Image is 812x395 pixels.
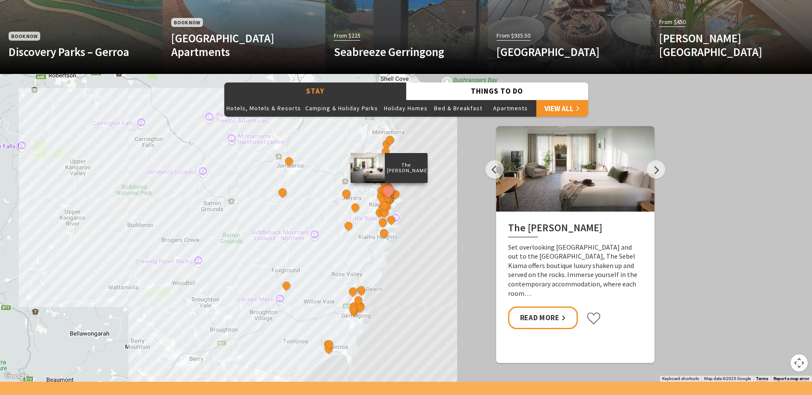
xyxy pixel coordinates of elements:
[9,45,130,59] h4: Discovery Parks – Gerroa
[508,307,578,329] a: Read More
[171,31,292,59] h4: [GEOGRAPHIC_DATA] Apartments
[380,100,432,117] button: Holiday Homes
[323,339,334,350] button: See detail about Discovery Parks - Gerroa
[390,189,401,200] button: See detail about Kiama Harbour Cabins
[348,304,359,315] button: See detail about Coast and Country Holidays
[353,295,364,306] button: See detail about Werri Beach Holiday Park
[756,376,768,381] a: Terms (opens in new tab)
[369,173,381,184] button: See detail about That Retro Place Kiama
[348,306,360,317] button: See detail about Park Ridge Retreat
[323,343,334,354] button: See detail about Seven Mile Beach Holiday Park
[485,160,504,179] button: Previous
[171,18,203,27] span: Book Now
[377,217,388,228] button: See detail about BIG4 Easts Beach Holiday Park
[586,312,601,325] button: Click to favourite The Sebel Kiama
[536,100,588,117] a: View All
[378,177,390,189] button: See detail about Bombo Hideaway
[2,371,30,382] img: Google
[380,183,396,199] button: See detail about The Sebel Kiama
[380,146,391,157] button: See detail about Casa Mar Azul
[9,32,40,41] span: Book Now
[334,45,455,59] h4: Seabreeze Gerringong
[485,100,536,117] button: Apartments
[773,376,809,381] a: Report a map error
[497,31,530,41] span: From $935.50
[2,371,30,382] a: Open this area in Google Maps (opens a new window)
[432,100,485,117] button: Bed & Breakfast
[350,202,361,213] button: See detail about Greyleigh Kiama
[384,161,427,175] p: The [PERSON_NAME]
[508,243,642,298] p: Set overlooking [GEOGRAPHIC_DATA] and out to the [GEOGRAPHIC_DATA], The Sebel Kiama offers boutiq...
[497,45,618,59] h4: [GEOGRAPHIC_DATA]
[662,376,699,382] button: Keyboard shortcuts
[386,214,397,225] button: See detail about Amaroo Kiama
[356,285,367,296] button: See detail about Sundara Beach House
[791,354,808,371] button: Map camera controls
[659,17,686,27] span: From $450
[281,280,292,291] button: See detail about EagleView Park
[303,100,380,117] button: Camping & Holiday Parks
[224,100,303,117] button: Hotels, Motels & Resorts
[277,187,288,198] button: See detail about Jamberoo Valley Farm Cottages
[384,134,396,145] button: See detail about Beach House on Johnson
[659,31,780,59] h4: [PERSON_NAME][GEOGRAPHIC_DATA]
[647,160,665,179] button: Next
[379,207,390,218] button: See detail about Kendalls Beach Holiday Park
[283,156,294,167] button: See detail about Jamberoo Pub and Saleyard Motel
[342,220,354,231] button: See detail about Saddleback Grove
[341,188,352,199] button: See detail about Cicada Luxury Camping
[224,83,406,100] button: Stay
[508,222,642,237] h2: The [PERSON_NAME]
[704,376,751,381] span: Map data ©2025 Google
[378,227,390,239] button: See detail about Bask at Loves Bay
[334,31,360,41] span: From $225
[347,286,358,297] button: See detail about Mercure Gerringong Resort
[379,200,390,211] button: See detail about Bikini Surf Beach Kiama
[406,83,588,100] button: Things To Do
